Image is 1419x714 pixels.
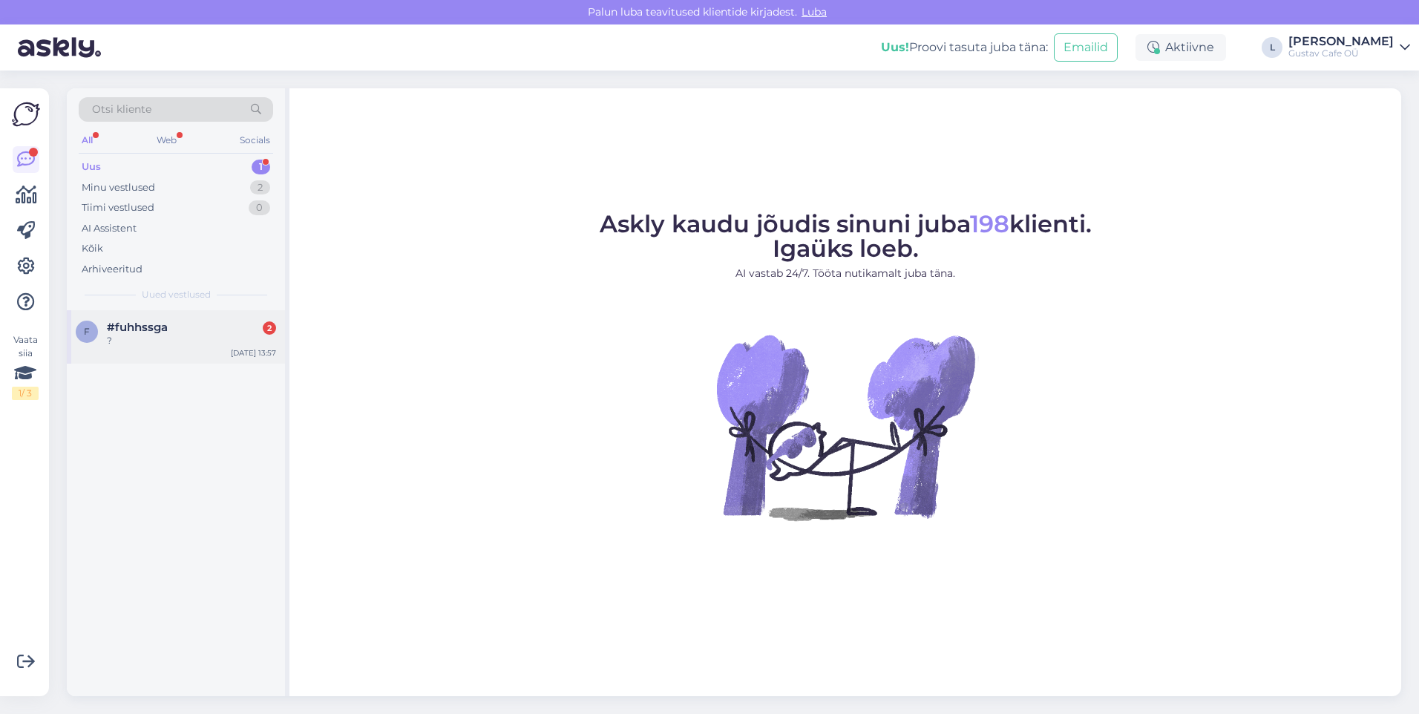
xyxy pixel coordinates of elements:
[82,221,137,236] div: AI Assistent
[881,39,1048,56] div: Proovi tasuta juba täna:
[970,209,1009,238] span: 198
[237,131,273,150] div: Socials
[250,180,270,195] div: 2
[263,321,276,335] div: 2
[600,266,1092,281] p: AI vastab 24/7. Tööta nutikamalt juba täna.
[1054,33,1118,62] button: Emailid
[881,40,909,54] b: Uus!
[1288,36,1410,59] a: [PERSON_NAME]Gustav Cafe OÜ
[1135,34,1226,61] div: Aktiivne
[82,160,101,174] div: Uus
[249,200,270,215] div: 0
[79,131,96,150] div: All
[12,387,39,400] div: 1 / 3
[1262,37,1282,58] div: L
[107,321,168,334] span: #fuhhssga
[252,160,270,174] div: 1
[82,180,155,195] div: Minu vestlused
[600,209,1092,263] span: Askly kaudu jõudis sinuni juba klienti. Igaüks loeb.
[82,200,154,215] div: Tiimi vestlused
[82,262,142,277] div: Arhiveeritud
[154,131,180,150] div: Web
[142,288,211,301] span: Uued vestlused
[1288,48,1394,59] div: Gustav Cafe OÜ
[712,293,979,560] img: No Chat active
[107,334,276,347] div: ?
[797,5,831,19] span: Luba
[231,347,276,358] div: [DATE] 13:57
[84,326,90,337] span: f
[82,241,103,256] div: Kõik
[1288,36,1394,48] div: [PERSON_NAME]
[12,333,39,400] div: Vaata siia
[12,100,40,128] img: Askly Logo
[92,102,151,117] span: Otsi kliente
